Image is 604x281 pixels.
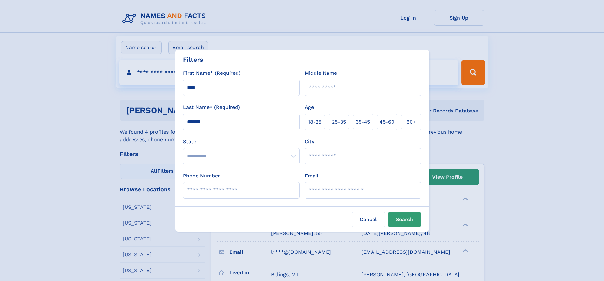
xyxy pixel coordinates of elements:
label: First Name* (Required) [183,69,241,77]
label: State [183,138,300,145]
span: 45‑60 [380,118,394,126]
label: Last Name* (Required) [183,104,240,111]
span: 35‑45 [356,118,370,126]
button: Search [388,212,421,227]
label: Age [305,104,314,111]
span: 25‑35 [332,118,346,126]
label: Phone Number [183,172,220,180]
label: City [305,138,314,145]
label: Email [305,172,318,180]
label: Middle Name [305,69,337,77]
span: 18‑25 [308,118,321,126]
label: Cancel [352,212,385,227]
span: 60+ [406,118,416,126]
div: Filters [183,55,203,64]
